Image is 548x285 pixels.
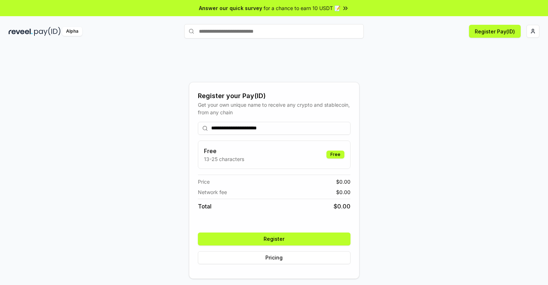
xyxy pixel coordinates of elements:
[204,155,244,163] p: 13-25 characters
[34,27,61,36] img: pay_id
[264,4,340,12] span: for a chance to earn 10 USDT 📝
[198,202,212,211] span: Total
[198,101,350,116] div: Get your own unique name to receive any crypto and stablecoin, from any chain
[62,27,82,36] div: Alpha
[326,151,344,158] div: Free
[198,91,350,101] div: Register your Pay(ID)
[334,202,350,211] span: $ 0.00
[469,25,521,38] button: Register Pay(ID)
[9,27,33,36] img: reveel_dark
[336,178,350,185] span: $ 0.00
[198,188,227,196] span: Network fee
[198,251,350,264] button: Pricing
[199,4,262,12] span: Answer our quick survey
[198,233,350,245] button: Register
[198,178,210,185] span: Price
[204,147,244,155] h3: Free
[336,188,350,196] span: $ 0.00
